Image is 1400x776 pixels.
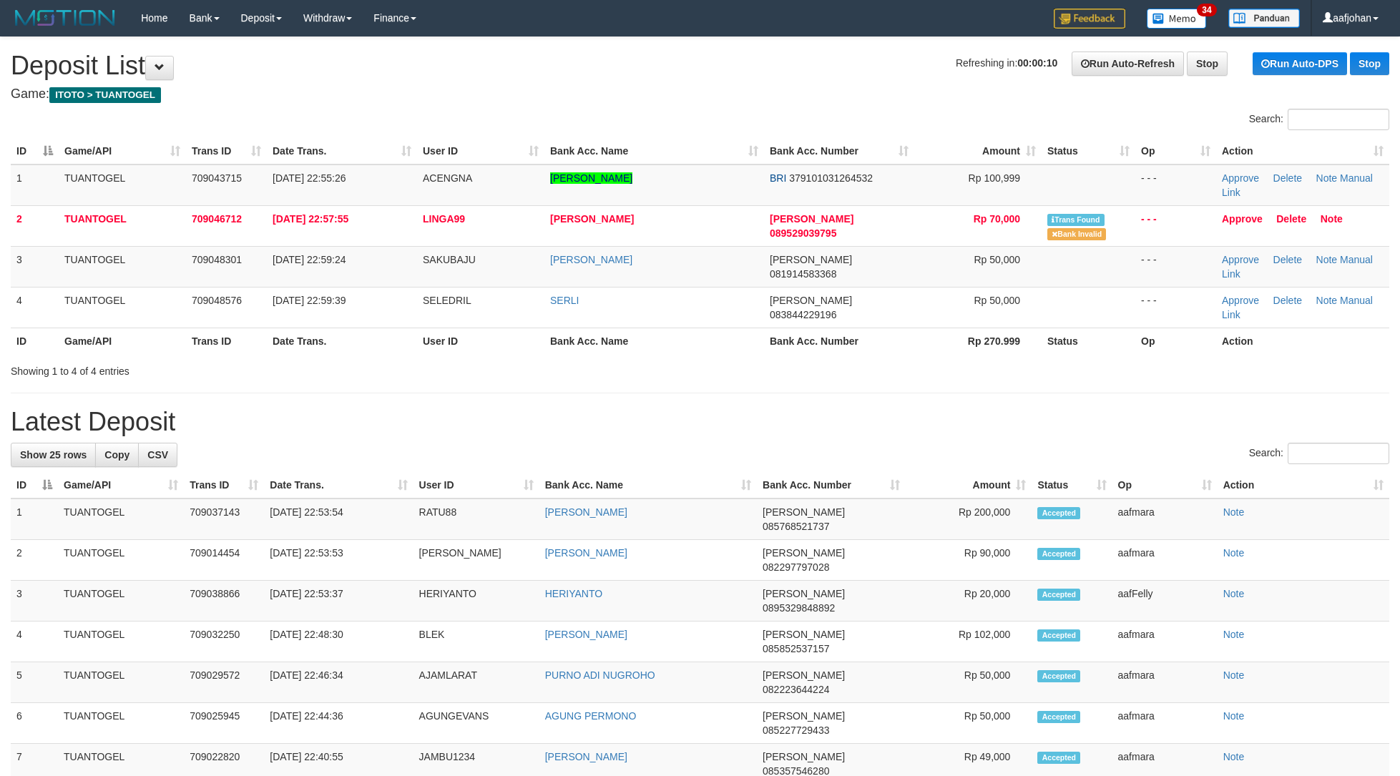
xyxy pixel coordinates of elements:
td: Rp 102,000 [906,622,1032,662]
td: - - - [1135,287,1216,328]
span: [PERSON_NAME] [763,751,845,762]
td: TUANTOGEL [59,205,186,246]
td: Rp 200,000 [906,498,1032,540]
label: Search: [1249,109,1389,130]
td: 709025945 [184,703,264,744]
th: Status [1042,328,1135,354]
td: TUANTOGEL [58,703,184,744]
td: aafmara [1112,622,1218,662]
img: panduan.png [1228,9,1300,28]
a: Note [1223,751,1245,762]
a: Note [1223,629,1245,640]
a: Note [1316,295,1338,306]
th: Status: activate to sort column ascending [1042,138,1135,164]
td: 1 [11,164,59,206]
a: [PERSON_NAME] [550,172,632,184]
th: Game/API: activate to sort column ascending [59,138,186,164]
th: User ID: activate to sort column ascending [417,138,544,164]
span: Copy 081914583368 to clipboard [770,268,836,280]
a: HERIYANTO [545,588,602,599]
td: 5 [11,662,58,703]
td: TUANTOGEL [59,287,186,328]
a: Manual Link [1222,172,1373,198]
h1: Latest Deposit [11,408,1389,436]
a: SERLI [550,295,579,306]
th: ID [11,328,59,354]
span: [PERSON_NAME] [763,669,845,681]
td: 709038866 [184,581,264,622]
a: [PERSON_NAME] [545,547,627,559]
a: Delete [1273,254,1302,265]
span: 709048576 [192,295,242,306]
span: Bank is not match [1047,228,1106,240]
a: Stop [1187,51,1228,76]
a: Delete [1273,295,1302,306]
input: Search: [1288,109,1389,130]
th: Rp 270.999 [914,328,1042,354]
a: Note [1321,213,1343,225]
th: Date Trans.: activate to sort column ascending [264,472,413,498]
th: Bank Acc. Name: activate to sort column ascending [539,472,757,498]
td: 709032250 [184,622,264,662]
span: [PERSON_NAME] [763,710,845,722]
th: Action: activate to sort column ascending [1218,472,1389,498]
td: - - - [1135,205,1216,246]
th: Bank Acc. Number [764,328,914,354]
h1: Deposit List [11,51,1389,80]
a: [PERSON_NAME] [545,751,627,762]
th: Trans ID: activate to sort column ascending [186,138,267,164]
span: [PERSON_NAME] [770,254,852,265]
a: Note [1223,588,1245,599]
span: Copy [104,449,129,461]
span: 709043715 [192,172,242,184]
span: [PERSON_NAME] [770,213,853,225]
th: Game/API [59,328,186,354]
span: Accepted [1037,752,1080,764]
th: Bank Acc. Name: activate to sort column ascending [544,138,764,164]
td: aafmara [1112,703,1218,744]
th: Date Trans. [267,328,417,354]
span: Copy 089529039795 to clipboard [770,227,836,239]
th: Action [1216,328,1389,354]
td: TUANTOGEL [59,246,186,287]
span: CSV [147,449,168,461]
span: BRI [770,172,786,184]
a: Manual Link [1222,254,1373,280]
a: Note [1223,669,1245,681]
a: [PERSON_NAME] [545,629,627,640]
td: HERIYANTO [413,581,539,622]
span: Refreshing in: [956,57,1057,69]
span: Copy 085852537157 to clipboard [763,643,829,654]
th: User ID: activate to sort column ascending [413,472,539,498]
a: Approve [1222,213,1263,225]
td: AGUNGEVANS [413,703,539,744]
th: ID: activate to sort column descending [11,472,58,498]
th: Amount: activate to sort column ascending [906,472,1032,498]
span: [PERSON_NAME] [763,588,845,599]
a: [PERSON_NAME] [550,254,632,265]
span: [PERSON_NAME] [770,295,852,306]
a: Note [1316,254,1338,265]
span: 709046712 [192,213,242,225]
a: Note [1316,172,1338,184]
a: Approve [1222,254,1259,265]
a: Note [1223,506,1245,518]
td: [DATE] 22:44:36 [264,703,413,744]
span: SAKUBAJU [423,254,476,265]
span: Copy 082297797028 to clipboard [763,561,829,573]
td: - - - [1135,164,1216,206]
td: - - - [1135,246,1216,287]
span: Accepted [1037,670,1080,682]
a: Stop [1350,52,1389,75]
td: [DATE] 22:53:53 [264,540,413,581]
td: RATU88 [413,498,539,540]
th: User ID [417,328,544,354]
td: 709014454 [184,540,264,581]
span: [PERSON_NAME] [763,629,845,640]
a: Delete [1273,172,1302,184]
img: MOTION_logo.png [11,7,119,29]
span: Copy 379101031264532 to clipboard [789,172,873,184]
th: Amount: activate to sort column ascending [914,138,1042,164]
span: SELEDRIL [423,295,471,306]
span: Show 25 rows [20,449,87,461]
